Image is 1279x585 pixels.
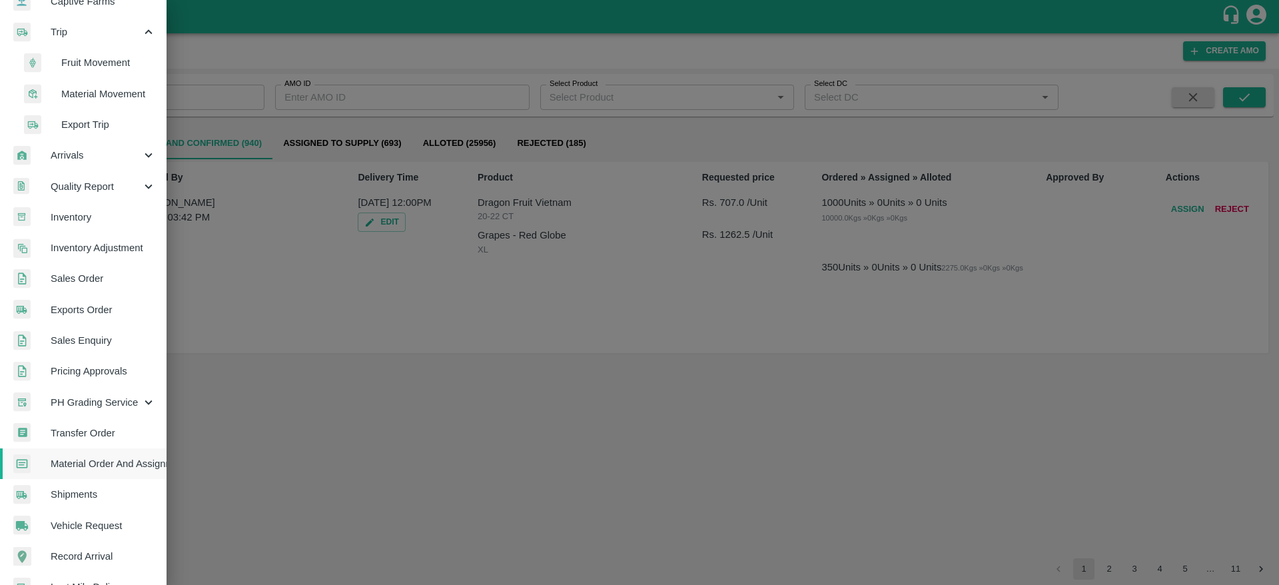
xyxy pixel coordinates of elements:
img: shipments [13,300,31,319]
span: Material Movement [61,87,156,101]
span: Quality Report [51,179,141,194]
img: vehicle [13,516,31,535]
a: materialMaterial Movement [11,79,167,109]
span: Export Trip [61,117,156,132]
img: material [24,84,41,104]
img: fruit [24,53,41,73]
span: Exports Order [51,302,156,317]
img: sales [13,362,31,381]
span: Inventory [51,210,156,225]
img: delivery [13,23,31,42]
img: whInventory [13,207,31,227]
span: Transfer Order [51,426,156,440]
img: sales [13,269,31,289]
a: fruitFruit Movement [11,47,167,78]
span: Material Order And Assignment [51,456,156,471]
span: Shipments [51,487,156,502]
span: Sales Order [51,271,156,286]
img: inventory [13,239,31,258]
span: Pricing Approvals [51,364,156,378]
img: qualityReport [13,178,29,195]
img: centralMaterial [13,454,31,474]
span: Sales Enquiry [51,333,156,348]
span: Inventory Adjustment [51,241,156,255]
img: shipments [13,485,31,504]
img: recordArrival [13,547,31,566]
span: Trip [51,25,141,39]
img: delivery [24,115,41,135]
span: Record Arrival [51,549,156,564]
span: Fruit Movement [61,55,156,70]
img: whArrival [13,146,31,165]
img: whTransfer [13,423,31,442]
a: deliveryExport Trip [11,109,167,140]
img: sales [13,331,31,350]
img: whTracker [13,392,31,412]
span: Vehicle Request [51,518,156,533]
span: PH Grading Service [51,395,141,410]
span: Arrivals [51,148,141,163]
